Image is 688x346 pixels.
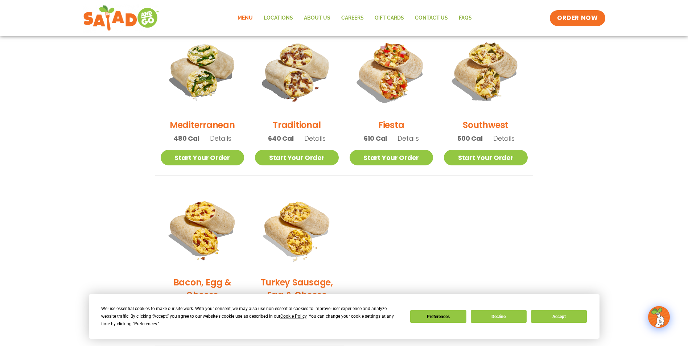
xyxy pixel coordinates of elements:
img: new-SAG-logo-768×292 [83,4,160,33]
div: Cookie Consent Prompt [89,294,600,339]
img: Product photo for Traditional [255,29,339,113]
span: Details [397,134,419,143]
nav: Menu [232,10,477,26]
a: ORDER NOW [550,10,605,26]
a: Start Your Order [255,150,339,165]
a: Menu [232,10,258,26]
a: Start Your Order [161,150,244,165]
span: Preferences [134,321,157,326]
span: 640 Cal [268,133,294,143]
img: Product photo for Mediterranean Breakfast Burrito [161,29,244,113]
span: Details [493,134,515,143]
span: 500 Cal [457,133,483,143]
button: Preferences [410,310,466,323]
a: Start Your Order [444,150,528,165]
img: Product photo for Bacon, Egg & Cheese [161,187,244,271]
h2: Turkey Sausage, Egg & Cheese [255,276,339,301]
div: We use essential cookies to make our site work. With your consent, we may also use non-essential ... [101,305,401,328]
a: Start Your Order [350,150,433,165]
span: Cookie Policy [280,314,306,319]
button: Decline [471,310,527,323]
span: 480 Cal [173,133,199,143]
span: Details [304,134,326,143]
h2: Mediterranean [170,119,235,131]
button: Accept [531,310,587,323]
img: wpChatIcon [649,307,669,327]
a: About Us [298,10,336,26]
a: Locations [258,10,298,26]
span: ORDER NOW [557,14,598,22]
h2: Southwest [463,119,508,131]
span: Details [210,134,231,143]
h2: Fiesta [378,119,404,131]
a: Contact Us [409,10,453,26]
h2: Traditional [273,119,321,131]
a: FAQs [453,10,477,26]
img: Product photo for Fiesta [350,29,433,113]
img: Product photo for Southwest [444,29,528,113]
a: GIFT CARDS [369,10,409,26]
img: Product photo for Turkey Sausage, Egg & Cheese [255,187,339,271]
a: Careers [336,10,369,26]
h2: Bacon, Egg & Cheese [161,276,244,301]
span: 610 Cal [364,133,387,143]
